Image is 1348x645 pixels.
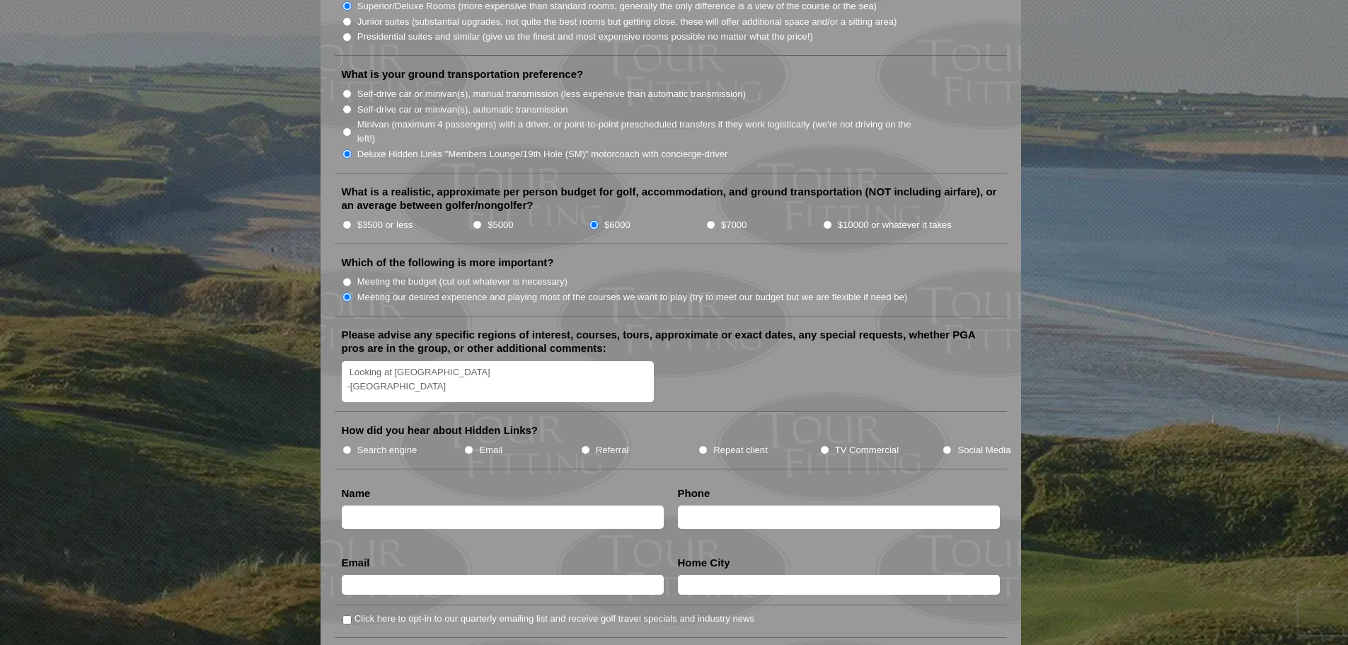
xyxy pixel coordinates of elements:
label: Search engine [357,443,417,457]
label: Junior suites (substantial upgrades, not quite the best rooms but getting close, these will offer... [357,15,897,29]
label: Which of the following is more important? [342,256,554,270]
label: Name [342,486,371,501]
label: $6000 [604,218,630,232]
label: Deluxe Hidden Links "Members Lounge/19th Hole (SM)" motorcoach with concierge-driver [357,147,728,161]
label: $5000 [488,218,513,232]
label: What is a realistic, approximate per person budget for golf, accommodation, and ground transporta... [342,185,1000,212]
label: How did you hear about Hidden Links? [342,423,538,438]
label: $10000 or whatever it takes [838,218,952,232]
label: Minivan (maximum 4 passengers) with a driver, or point-to-point prescheduled transfers if they wo... [357,118,926,145]
label: Email [479,443,502,457]
label: $3500 or less [357,218,413,232]
label: Phone [678,486,710,501]
label: Click here to opt-in to our quarterly emailing list and receive golf travel specials and industry... [355,612,754,626]
label: Please advise any specific regions of interest, courses, tours, approximate or exact dates, any s... [342,328,1000,355]
label: Email [342,556,370,570]
label: Home City [678,556,730,570]
label: What is your ground transportation preference? [342,67,584,81]
label: TV Commercial [835,443,899,457]
label: Presidential suites and similar (give us the finest and most expensive rooms possible no matter w... [357,30,813,44]
label: Self-drive car or minivan(s), automatic transmission [357,103,568,117]
label: Social Media [957,443,1010,457]
label: $7000 [721,218,747,232]
label: Meeting the budget (cut out whatever is necessary) [357,275,568,289]
label: Self-drive car or minivan(s), manual transmission (less expensive than automatic transmission) [357,87,746,101]
label: Repeat client [713,443,768,457]
label: Meeting our desired experience and playing most of the courses we want to play (try to meet our b... [357,290,908,304]
label: Referral [596,443,629,457]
